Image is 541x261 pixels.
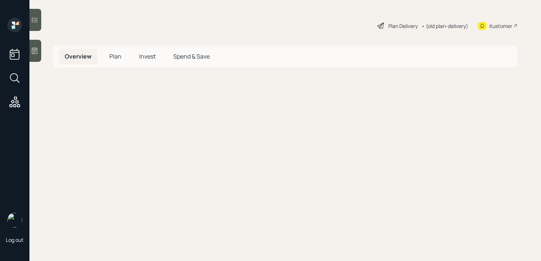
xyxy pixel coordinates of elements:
[6,236,24,243] div: Log out
[388,22,418,30] div: Plan Delivery
[7,213,22,228] img: retirable_logo.png
[421,22,468,30] div: • (old plan-delivery)
[489,22,512,30] div: Kustomer
[139,52,156,60] span: Invest
[65,52,92,60] span: Overview
[173,52,210,60] span: Spend & Save
[109,52,121,60] span: Plan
